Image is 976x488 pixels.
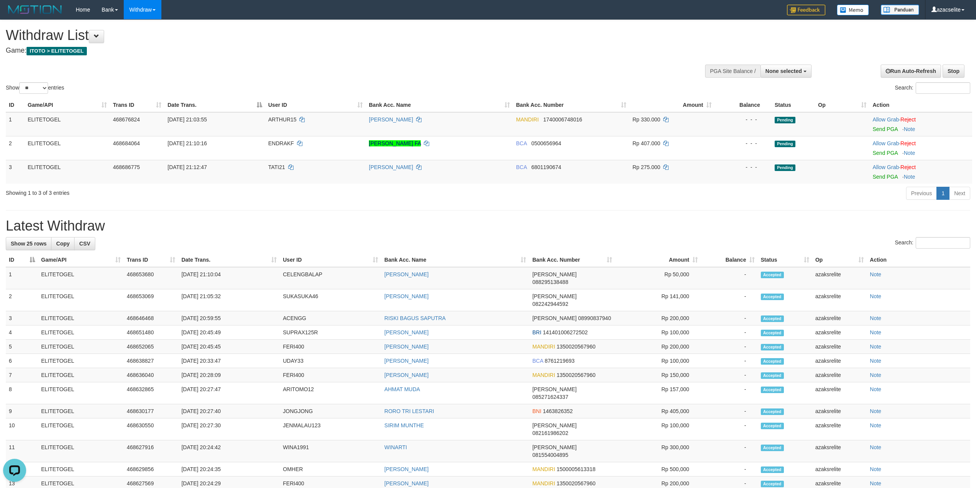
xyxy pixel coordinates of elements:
[6,28,643,43] h1: Withdraw List
[873,164,899,170] a: Allow Grab
[6,311,38,325] td: 3
[615,267,701,289] td: Rp 50,000
[6,289,38,311] td: 2
[812,340,867,354] td: azaksrelite
[381,253,529,267] th: Bank Acc. Name: activate to sort column ascending
[615,354,701,368] td: Rp 100,000
[895,237,970,249] label: Search:
[904,126,915,132] a: Note
[761,294,784,300] span: Accepted
[870,444,881,450] a: Note
[758,253,812,267] th: Status: activate to sort column ascending
[812,368,867,382] td: azaksrelite
[775,141,795,147] span: Pending
[384,422,424,428] a: SIRIM MUNTHE
[870,329,881,335] a: Note
[280,418,381,440] td: JENMALAU123
[615,404,701,418] td: Rp 405,000
[280,325,381,340] td: SUPRAX125R
[557,344,596,350] span: Copy 1350020567960 to clipboard
[79,241,90,247] span: CSV
[761,344,784,350] span: Accepted
[543,116,582,123] span: Copy 1740006748016 to clipboard
[384,271,428,277] a: [PERSON_NAME]
[6,253,38,267] th: ID: activate to sort column descending
[870,344,881,350] a: Note
[701,368,758,382] td: -
[280,311,381,325] td: ACENGG
[615,340,701,354] td: Rp 200,000
[812,354,867,368] td: azaksrelite
[812,462,867,476] td: azaksrelite
[280,462,381,476] td: OMHER
[6,418,38,440] td: 10
[916,237,970,249] input: Search:
[870,372,881,378] a: Note
[867,253,970,267] th: Action
[6,368,38,382] td: 7
[812,418,867,440] td: azaksrelite
[936,187,949,200] a: 1
[164,98,265,112] th: Date Trans.: activate to sort column descending
[615,289,701,311] td: Rp 141,000
[51,237,75,250] a: Copy
[718,116,769,123] div: - - -
[615,325,701,340] td: Rp 100,000
[268,140,294,146] span: ENDRAKF
[124,440,178,462] td: 468627916
[812,311,867,325] td: azaksrelite
[124,382,178,404] td: 468632865
[19,82,48,94] select: Showentries
[38,440,124,462] td: ELITETOGEL
[124,368,178,382] td: 468636040
[557,372,596,378] span: Copy 1350020567960 to clipboard
[178,267,280,289] td: [DATE] 21:10:04
[718,139,769,147] div: - - -
[516,140,527,146] span: BCA
[761,481,784,487] span: Accepted
[280,368,381,382] td: FERI400
[873,116,900,123] span: ·
[615,368,701,382] td: Rp 150,000
[701,325,758,340] td: -
[56,241,70,247] span: Copy
[761,372,784,379] span: Accepted
[873,164,900,170] span: ·
[113,164,140,170] span: 468686775
[761,330,784,336] span: Accepted
[532,466,555,472] span: MANDIRI
[761,315,784,322] span: Accepted
[532,430,568,436] span: Copy 082161986202 to clipboard
[280,289,381,311] td: SUKASUKA46
[812,440,867,462] td: azaksrelite
[38,404,124,418] td: ELITETOGEL
[632,164,660,170] span: Rp 275.000
[27,47,87,55] span: ITOTO > ELITETOGEL
[812,253,867,267] th: Op: activate to sort column ascending
[632,116,660,123] span: Rp 330.000
[873,140,900,146] span: ·
[615,253,701,267] th: Amount: activate to sort column ascending
[280,340,381,354] td: FERI400
[870,480,881,486] a: Note
[543,329,588,335] span: Copy 141401006272502 to clipboard
[369,116,413,123] a: [PERSON_NAME]
[765,68,802,74] span: None selected
[124,311,178,325] td: 468646468
[178,404,280,418] td: [DATE] 20:27:40
[178,354,280,368] td: [DATE] 20:33:47
[384,466,428,472] a: [PERSON_NAME]
[6,47,643,55] h4: Game:
[268,164,285,170] span: TATI21
[615,311,701,325] td: Rp 200,000
[761,272,784,278] span: Accepted
[178,382,280,404] td: [DATE] 20:27:47
[3,3,26,26] button: Open LiveChat chat widget
[532,315,576,321] span: [PERSON_NAME]
[870,98,972,112] th: Action
[837,5,869,15] img: Button%20Memo.svg
[949,187,970,200] a: Next
[6,82,64,94] label: Show entries
[124,462,178,476] td: 468629856
[168,140,207,146] span: [DATE] 21:10:16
